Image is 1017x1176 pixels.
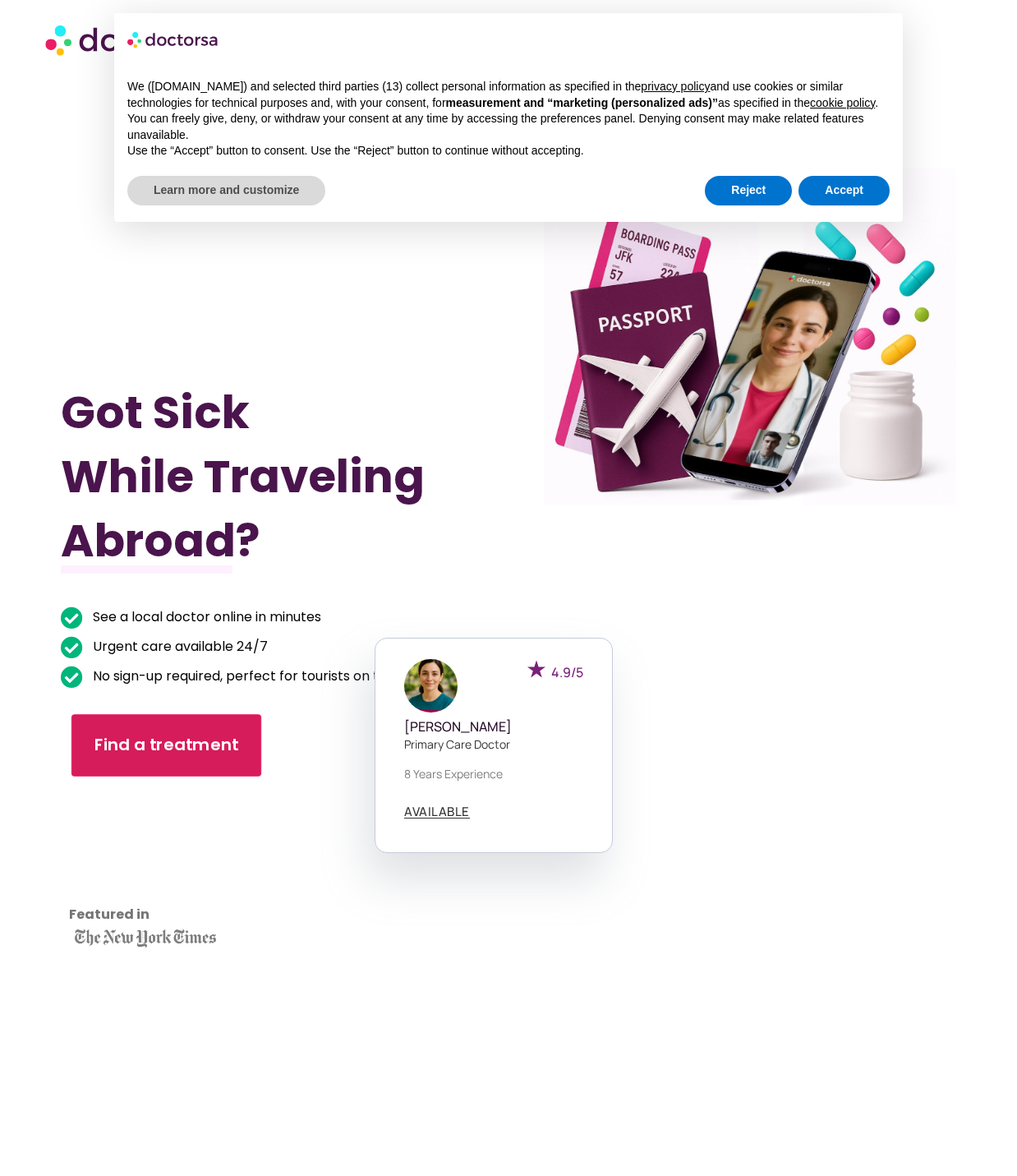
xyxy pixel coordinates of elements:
a: Find a treatment [71,714,261,777]
span: Primary care doctor [404,736,510,752]
span: Learn more and customize [154,183,299,196]
span: Featured in [69,905,150,924]
span: Reject [731,183,766,196]
span: 4.9/5 [551,663,583,681]
span: as specified in the [718,96,810,109]
span: Urgent care available 24/7 [93,637,268,656]
span: Abroad? [61,509,260,572]
span: 8 years experience [404,766,503,782]
button: Reject [705,176,792,205]
span: See a local doctor online in minutes [93,607,321,626]
button: Learn more and customize [127,176,325,205]
span: Find a treatment [94,734,239,757]
a: AVAILABLE [404,805,470,819]
span: and use cookies or similar technologies for technical purposes and, with your consent, for [127,80,843,109]
span: Use the “Accept” button to consent. Use the “Reject” button to continue without accepting. [127,144,584,157]
span: measurement and “marketing (personalized ads)” [446,96,718,109]
span: AVAILABLE [404,803,470,820]
span: . [875,96,878,109]
span: Accept [825,183,863,196]
span: While Traveling [61,445,425,508]
img: logo [127,26,219,53]
span: [PERSON_NAME] [404,717,512,736]
span: Got Sick [61,380,250,444]
a: cookie policy [810,96,875,109]
iframe: Customer reviews powered by Trustpilot [69,805,217,928]
span: We ([DOMAIN_NAME]) and selected third parties (13) collect personal information as specified in the [127,80,641,93]
a: privacy policy [641,80,710,93]
span: No sign-up required, perfect for tourists on the go [93,666,415,685]
span: You can freely give, deny, or withdraw your consent at any time by accessing the preferences pane... [127,112,864,141]
button: Accept [798,176,890,205]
